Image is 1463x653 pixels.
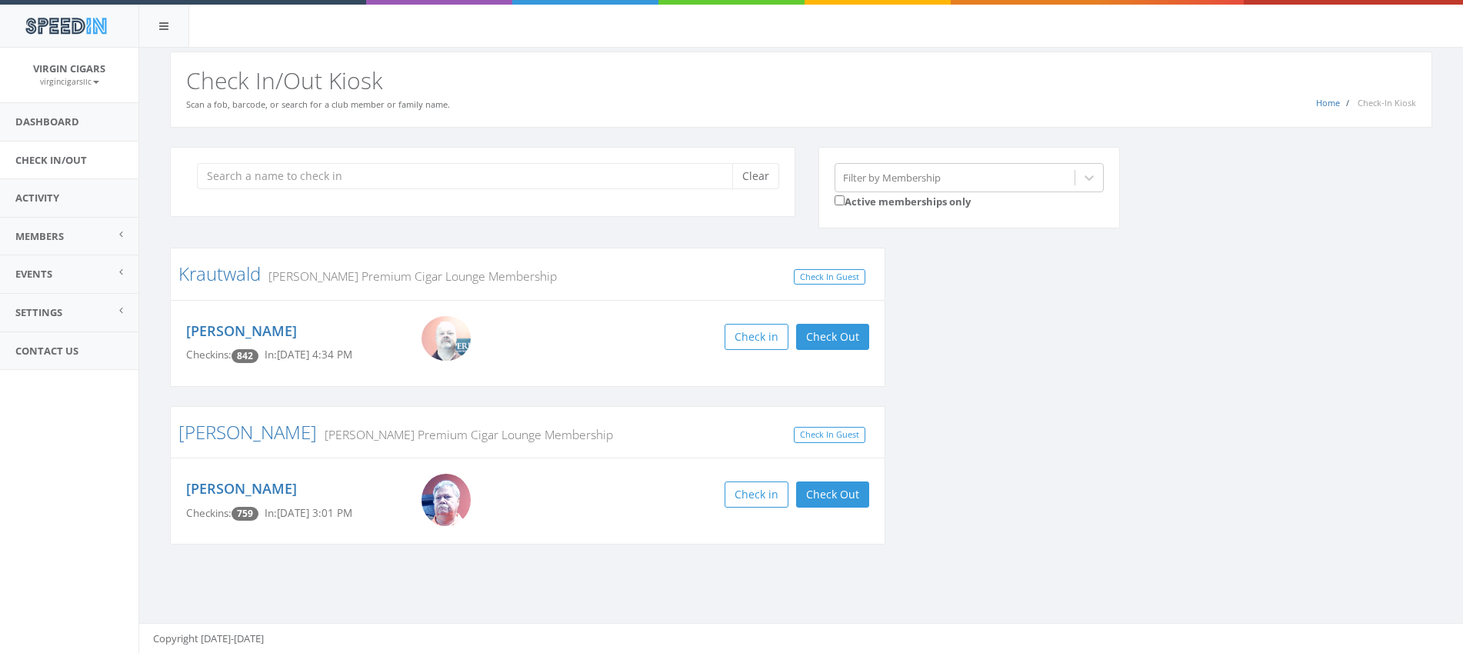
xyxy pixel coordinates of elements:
[732,163,779,189] button: Clear
[835,192,971,209] label: Active memberships only
[197,163,744,189] input: Search a name to check in
[725,324,788,350] button: Check in
[796,324,869,350] button: Check Out
[1316,97,1340,108] a: Home
[18,12,114,40] img: speedin_logo.png
[15,267,52,281] span: Events
[725,481,788,508] button: Check in
[794,427,865,443] a: Check In Guest
[178,261,261,286] a: Krautwald
[422,316,471,361] img: WIN_20200824_14_20_23_Pro.jpg
[796,481,869,508] button: Check Out
[186,68,1416,93] h2: Check In/Out Kiosk
[317,426,613,443] small: [PERSON_NAME] Premium Cigar Lounge Membership
[186,479,297,498] a: [PERSON_NAME]
[186,98,450,110] small: Scan a fob, barcode, or search for a club member or family name.
[265,506,352,520] span: In: [DATE] 3:01 PM
[40,74,99,88] a: virgincigarsllc
[33,62,105,75] span: Virgin Cigars
[835,195,845,205] input: Active memberships only
[422,474,471,526] img: Big_Mike.jpg
[232,349,258,363] span: Checkin count
[40,76,99,87] small: virgincigarsllc
[843,170,941,185] div: Filter by Membership
[265,348,352,361] span: In: [DATE] 4:34 PM
[794,269,865,285] a: Check In Guest
[186,322,297,340] a: [PERSON_NAME]
[261,268,557,285] small: [PERSON_NAME] Premium Cigar Lounge Membership
[15,229,64,243] span: Members
[178,419,317,445] a: [PERSON_NAME]
[15,344,78,358] span: Contact Us
[1358,97,1416,108] span: Check-In Kiosk
[186,348,232,361] span: Checkins:
[15,305,62,319] span: Settings
[232,507,258,521] span: Checkin count
[186,506,232,520] span: Checkins:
